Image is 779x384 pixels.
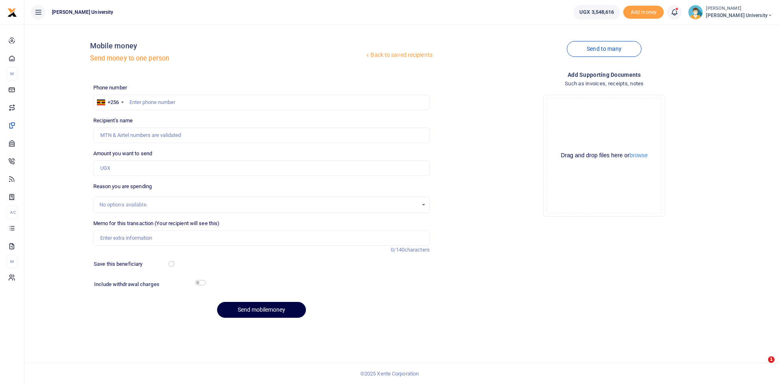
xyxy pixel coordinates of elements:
[93,128,430,143] input: MTN & Airtel numbers are validated
[567,41,641,57] a: Send to many
[391,247,405,253] span: 0/140
[6,67,17,80] li: M
[93,161,430,176] input: UGX
[573,5,620,20] a: UGX 3,548,616
[108,98,119,106] div: +256
[94,260,142,268] label: Save this beneficiary
[623,9,664,15] a: Add money
[94,95,126,110] div: Uganda: +256
[547,152,661,159] div: Drag and drop files here or
[93,230,430,246] input: Enter extra information
[629,152,648,158] button: browse
[688,5,703,20] img: profile-user
[6,255,17,268] li: M
[688,5,773,20] a: profile-user [PERSON_NAME] [PERSON_NAME] University
[7,9,17,15] a: logo-small logo-large logo-large
[405,247,430,253] span: characters
[706,5,773,12] small: [PERSON_NAME]
[436,79,773,88] h4: Such as invoices, receipts, notes
[93,95,430,110] input: Enter phone number
[93,219,220,228] label: Memo for this transaction (Your recipient will see this)
[93,84,127,92] label: Phone number
[93,117,133,125] label: Recipient's name
[49,9,116,16] span: [PERSON_NAME] University
[90,54,365,63] h5: Send money to one person
[579,8,614,16] span: UGX 3,548,616
[6,206,17,219] li: Ac
[7,8,17,17] img: logo-small
[94,281,202,288] h6: Include withdrawal charges
[99,201,418,209] div: No options available.
[623,6,664,19] span: Add money
[93,150,152,158] label: Amount you want to send
[217,302,306,318] button: Send mobilemoney
[751,356,771,376] iframe: Intercom live chat
[90,41,365,50] h4: Mobile money
[623,6,664,19] li: Toup your wallet
[570,5,623,20] li: Wallet ballance
[436,70,773,79] h4: Add supporting Documents
[364,48,433,63] a: Back to saved recipients
[93,182,152,191] label: Reason you are spending
[768,356,775,363] span: 1
[543,95,665,217] div: File Uploader
[706,12,773,19] span: [PERSON_NAME] University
